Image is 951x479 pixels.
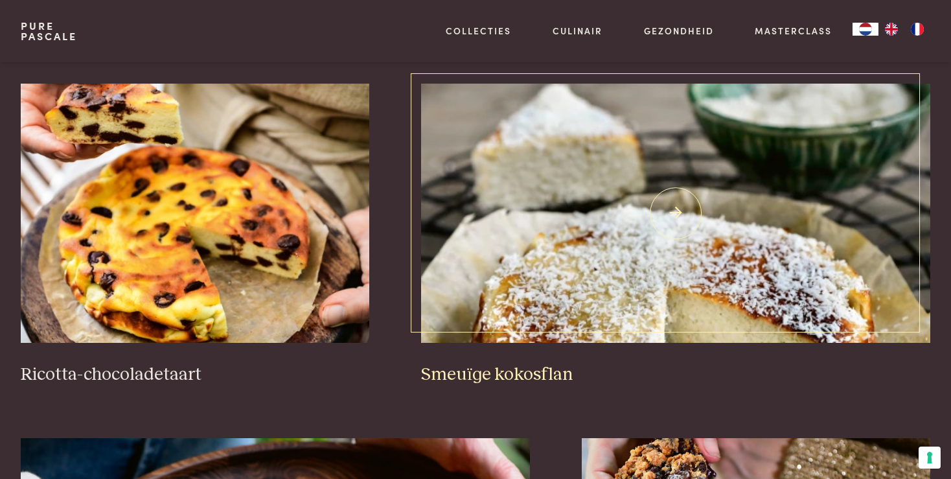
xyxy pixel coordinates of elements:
[421,84,930,343] img: Smeuïge kokosflan
[21,21,77,41] a: PurePascale
[421,364,930,386] h3: Smeuïge kokosflan
[755,24,832,38] a: Masterclass
[421,84,930,386] a: Smeuïge kokosflan Smeuïge kokosflan
[904,23,930,36] a: FR
[644,24,714,38] a: Gezondheid
[21,84,370,343] img: Ricotta-chocoladetaart
[553,24,602,38] a: Culinair
[878,23,904,36] a: EN
[21,84,370,386] a: Ricotta-chocoladetaart Ricotta-chocoladetaart
[853,23,878,36] div: Language
[853,23,878,36] a: NL
[21,364,370,386] h3: Ricotta-chocoladetaart
[919,447,941,469] button: Uw voorkeuren voor toestemming voor trackingtechnologieën
[878,23,930,36] ul: Language list
[853,23,930,36] aside: Language selected: Nederlands
[446,24,511,38] a: Collecties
